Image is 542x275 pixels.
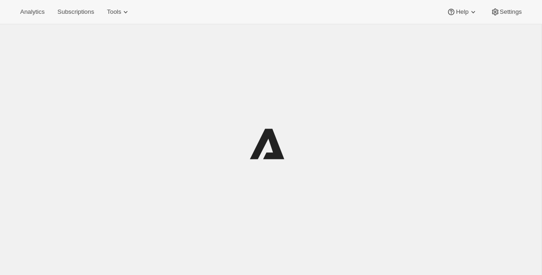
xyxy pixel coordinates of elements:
[57,8,94,16] span: Subscriptions
[441,6,483,18] button: Help
[20,8,44,16] span: Analytics
[15,6,50,18] button: Analytics
[500,8,522,16] span: Settings
[456,8,468,16] span: Help
[485,6,527,18] button: Settings
[52,6,100,18] button: Subscriptions
[107,8,121,16] span: Tools
[101,6,136,18] button: Tools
